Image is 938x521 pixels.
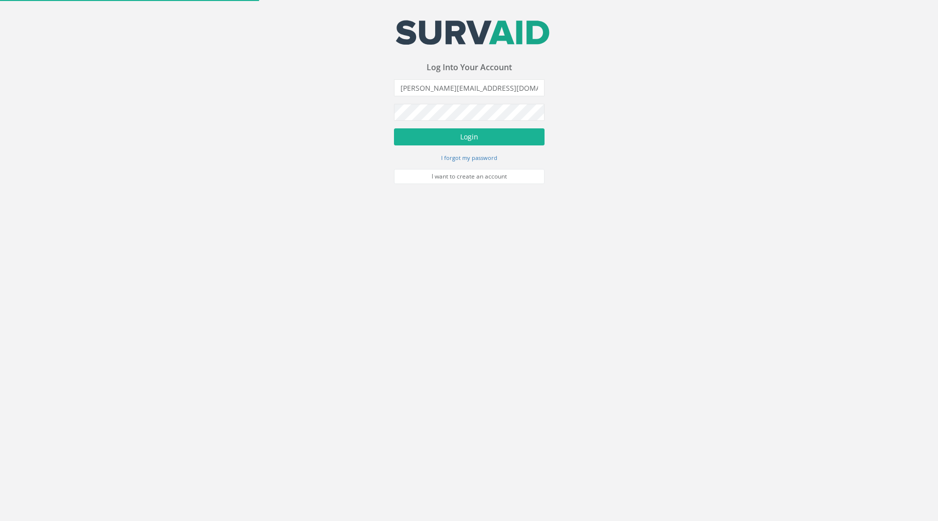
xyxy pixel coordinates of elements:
[394,79,545,96] input: Email
[394,169,545,184] a: I want to create an account
[441,154,497,161] small: I forgot my password
[394,128,545,145] button: Login
[441,153,497,162] a: I forgot my password
[394,63,545,72] h3: Log Into Your Account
